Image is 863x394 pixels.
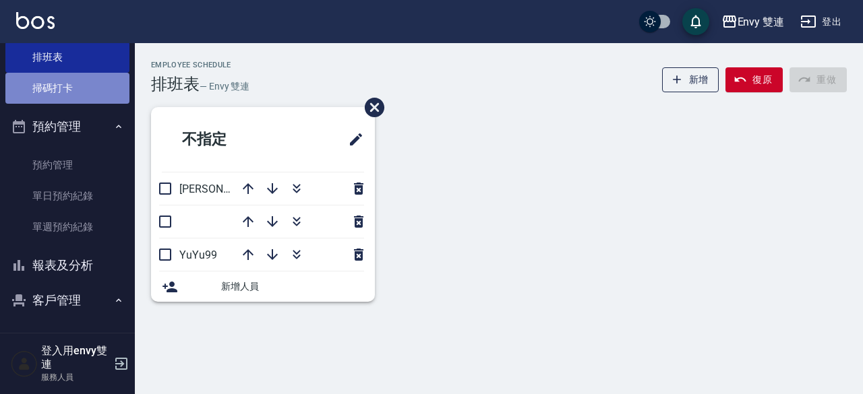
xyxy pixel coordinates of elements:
button: 登出 [795,9,847,34]
span: YuYu99 [179,249,217,261]
button: Envy 雙連 [716,8,790,36]
button: save [682,8,709,35]
a: 單週預約紀錄 [5,211,129,242]
a: 掃碼打卡 [5,73,129,104]
button: 報表及分析 [5,248,129,283]
h2: Employee Schedule [151,61,249,69]
span: 刪除班表 [355,88,386,127]
button: 復原 [725,67,783,92]
button: 客戶管理 [5,283,129,318]
a: 排班表 [5,42,129,73]
a: 客戶列表 [5,323,129,354]
div: 新增人員 [151,271,375,302]
a: 單日預約紀錄 [5,180,129,211]
button: 新增 [662,67,719,92]
img: Logo [16,12,55,29]
button: 預約管理 [5,109,129,144]
span: [PERSON_NAME] [179,183,260,195]
a: 預約管理 [5,150,129,180]
div: Envy 雙連 [738,13,785,30]
h6: — Envy 雙連 [200,79,250,94]
span: 新增人員 [221,280,364,294]
h2: 不指定 [162,115,293,164]
span: 修改班表的標題 [340,123,364,156]
h3: 排班表 [151,75,200,94]
p: 服務人員 [41,371,110,383]
img: Person [11,350,38,377]
h5: 登入用envy雙連 [41,344,110,371]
